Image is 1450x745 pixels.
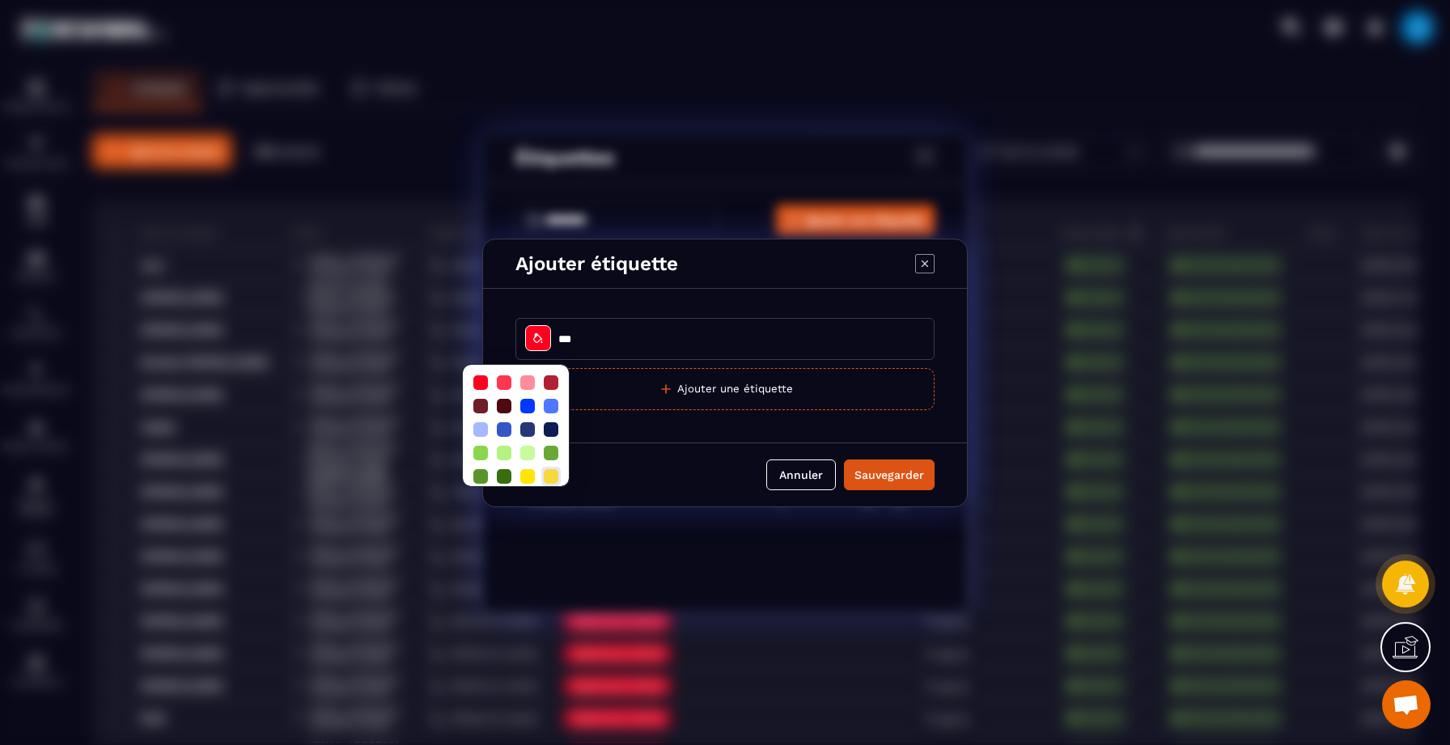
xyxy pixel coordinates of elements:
[854,467,924,483] div: Sauvegarder
[844,459,935,490] button: Sauvegarder
[515,252,678,275] p: Ajouter étiquette
[515,368,935,410] button: Ajouter une étiquette
[766,459,836,490] button: Annuler
[1382,680,1431,729] a: Ouvrir le chat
